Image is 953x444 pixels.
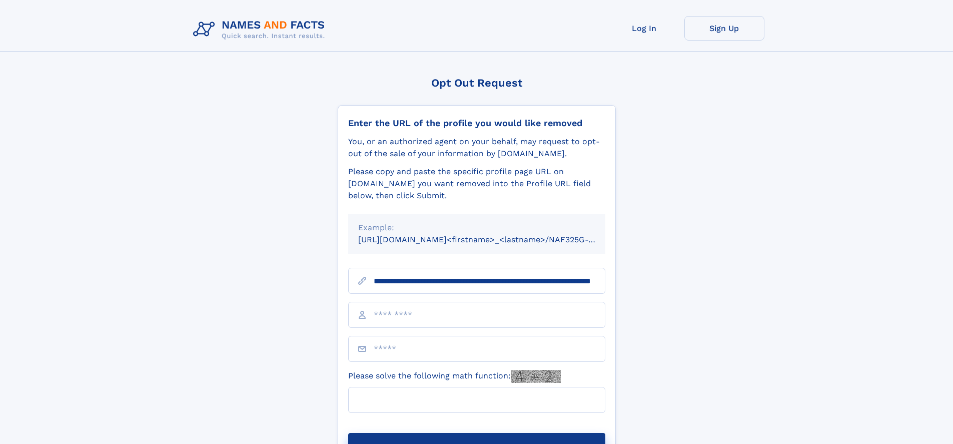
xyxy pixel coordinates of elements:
[338,77,616,89] div: Opt Out Request
[348,370,561,383] label: Please solve the following math function:
[348,136,605,160] div: You, or an authorized agent on your behalf, may request to opt-out of the sale of your informatio...
[348,166,605,202] div: Please copy and paste the specific profile page URL on [DOMAIN_NAME] you want removed into the Pr...
[684,16,764,41] a: Sign Up
[358,235,624,244] small: [URL][DOMAIN_NAME]<firstname>_<lastname>/NAF325G-xxxxxxxx
[348,118,605,129] div: Enter the URL of the profile you would like removed
[604,16,684,41] a: Log In
[358,222,595,234] div: Example:
[189,16,333,43] img: Logo Names and Facts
